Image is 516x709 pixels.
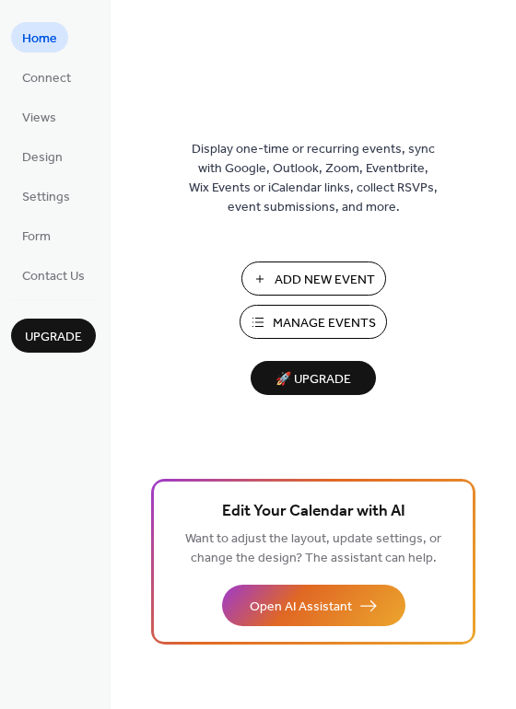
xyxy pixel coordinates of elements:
[22,109,56,128] span: Views
[22,188,70,207] span: Settings
[22,29,57,49] span: Home
[241,262,386,296] button: Add New Event
[22,267,85,286] span: Contact Us
[222,499,405,525] span: Edit Your Calendar with AI
[11,22,68,52] a: Home
[11,220,62,250] a: Form
[11,319,96,353] button: Upgrade
[189,140,438,217] span: Display one-time or recurring events, sync with Google, Outlook, Zoom, Eventbrite, Wix Events or ...
[22,148,63,168] span: Design
[222,585,405,626] button: Open AI Assistant
[11,101,67,132] a: Views
[11,260,96,290] a: Contact Us
[11,141,74,171] a: Design
[25,328,82,347] span: Upgrade
[185,527,441,571] span: Want to adjust the layout, update settings, or change the design? The assistant can help.
[250,598,352,617] span: Open AI Assistant
[11,180,81,211] a: Settings
[273,314,376,333] span: Manage Events
[275,271,375,290] span: Add New Event
[11,62,82,92] a: Connect
[262,367,365,392] span: 🚀 Upgrade
[240,305,387,339] button: Manage Events
[251,361,376,395] button: 🚀 Upgrade
[22,69,71,88] span: Connect
[22,227,51,247] span: Form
